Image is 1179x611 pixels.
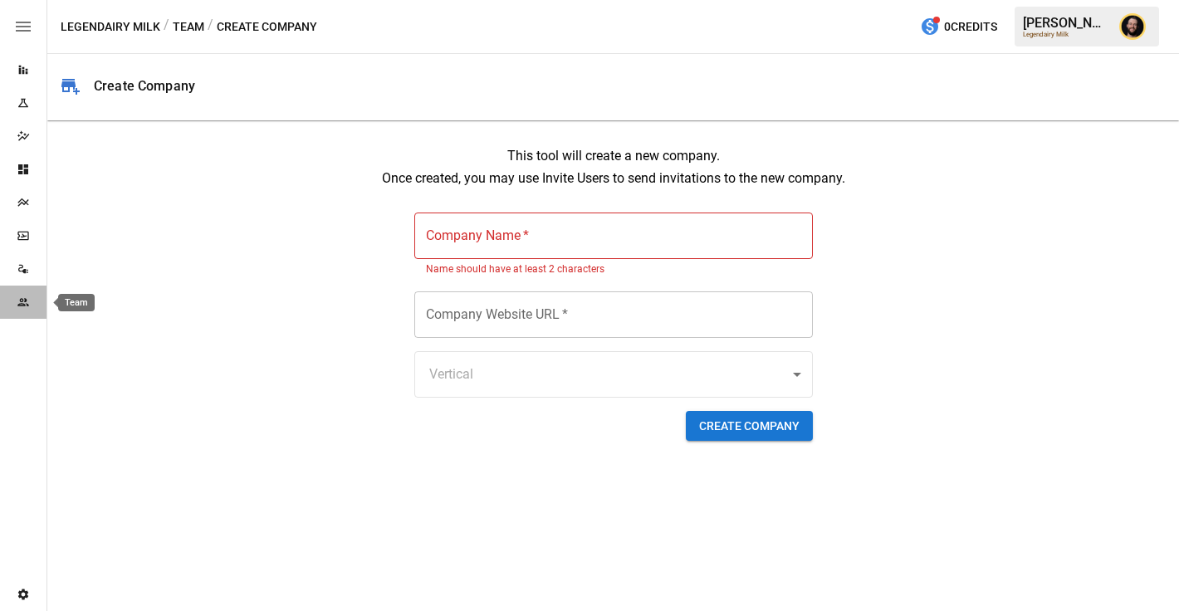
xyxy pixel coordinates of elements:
button: Team [173,17,204,37]
button: 0Credits [913,12,1004,42]
div: Legendairy Milk [1023,31,1109,38]
div: / [208,17,213,37]
button: Ciaran Nugent [1109,3,1156,50]
p: Name should have at least 2 characters [426,262,801,278]
span: 0 Credits [944,17,997,37]
button: Create Company [686,411,813,442]
div: This tool will create a new company. [507,148,720,164]
button: Legendairy Milk [61,17,160,37]
img: Ciaran Nugent [1119,13,1146,40]
div: Create Company [94,78,195,94]
div: [PERSON_NAME] [1023,15,1109,31]
div: / [164,17,169,37]
div: Once created, you may use Invite Users to send invitations to the new company. [382,170,845,186]
div: Team [58,294,95,311]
